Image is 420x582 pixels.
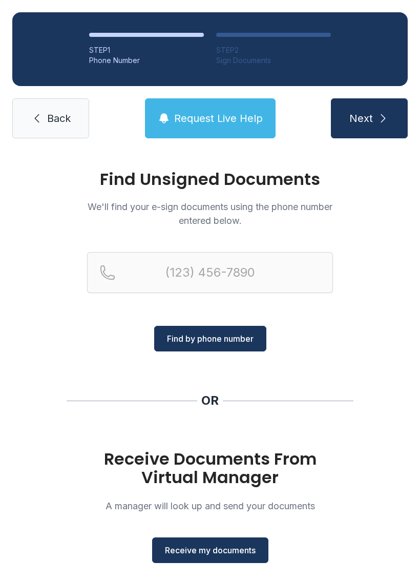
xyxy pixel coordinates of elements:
[87,499,333,513] p: A manager will look up and send your documents
[174,111,263,126] span: Request Live Help
[89,55,204,66] div: Phone Number
[349,111,373,126] span: Next
[89,45,204,55] div: STEP 1
[87,171,333,188] h1: Find Unsigned Documents
[87,450,333,487] h1: Receive Documents From Virtual Manager
[201,392,219,409] div: OR
[47,111,71,126] span: Back
[216,55,331,66] div: Sign Documents
[87,200,333,227] p: We'll find your e-sign documents using the phone number entered below.
[167,332,254,345] span: Find by phone number
[165,544,256,556] span: Receive my documents
[87,252,333,293] input: Reservation phone number
[216,45,331,55] div: STEP 2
